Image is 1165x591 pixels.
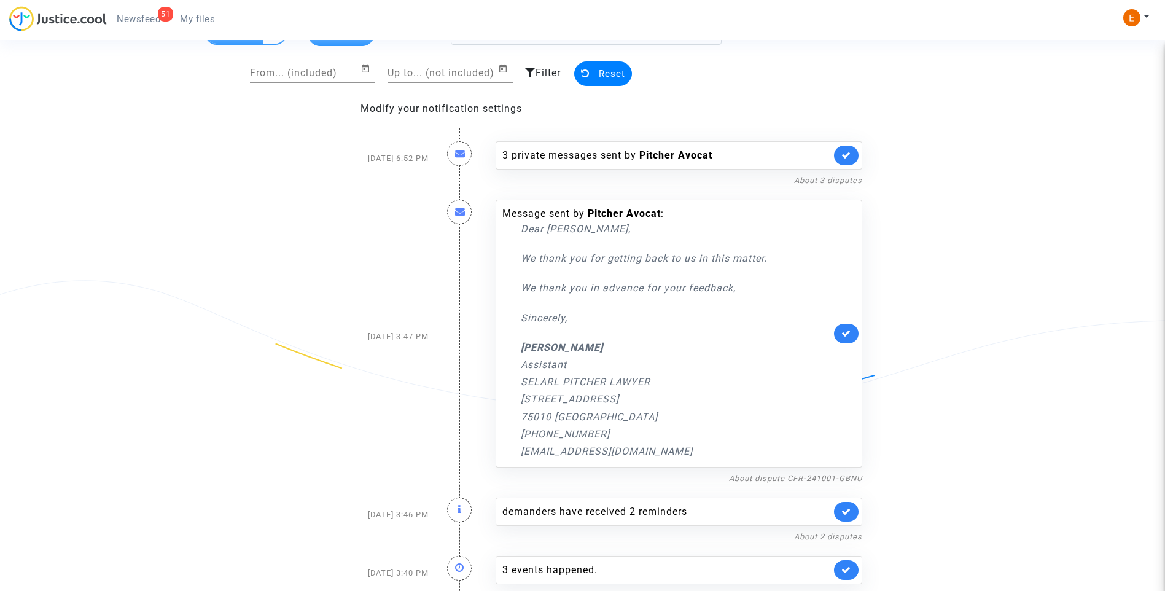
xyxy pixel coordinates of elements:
a: About 3 disputes [794,176,862,185]
div: 51 [158,7,173,22]
img: ACg8ocIeiFvHKe4dA5oeRFd_CiCnuxWUEc1A2wYhRJE3TTWt=s96-c [1123,9,1140,26]
a: Modify your notification settings [360,103,522,114]
p: We thank you for getting back to us in this matter. [521,251,831,266]
a: My files [170,10,225,28]
a: About 2 disputes [794,532,862,541]
b: [PERSON_NAME] [521,342,603,353]
button: Open calendar [360,61,375,76]
i: Assistant [521,359,567,370]
p: Sincerely, [521,310,831,326]
span: Filter [536,67,561,79]
a: 51Newsfeed [107,10,170,28]
span: My files [180,14,215,25]
p: [STREET_ADDRESS] [521,391,831,407]
img: jc-logo.svg [9,6,107,31]
span: Reset [599,68,625,79]
div: demanders have received 2 reminders [502,504,831,519]
button: Reset [574,61,632,86]
p: SELARL PITCHER LAWYER [521,374,831,389]
b: Pitcher Avocat [588,208,661,219]
p: Dear [PERSON_NAME], [521,221,831,237]
button: Open calendar [498,61,513,76]
span: Newsfeed [117,14,160,25]
div: 3 private messages sent by [502,148,831,163]
a: [EMAIL_ADDRESS][DOMAIN_NAME] [521,445,693,457]
p: We thank you in advance for your feedback, [521,280,831,295]
div: [DATE] 3:46 PM [294,485,438,544]
b: Pitcher Avocat [639,149,712,161]
div: 3 events happened. [502,563,831,577]
p: 75010 [GEOGRAPHIC_DATA] [521,409,831,425]
div: [DATE] 6:52 PM [294,129,438,187]
a: About dispute CFR-241001-GBNU [729,474,862,483]
a: [PHONE_NUMBER] [521,428,610,440]
div: [DATE] 3:47 PM [294,187,438,485]
div: Message sent by : [502,206,831,459]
